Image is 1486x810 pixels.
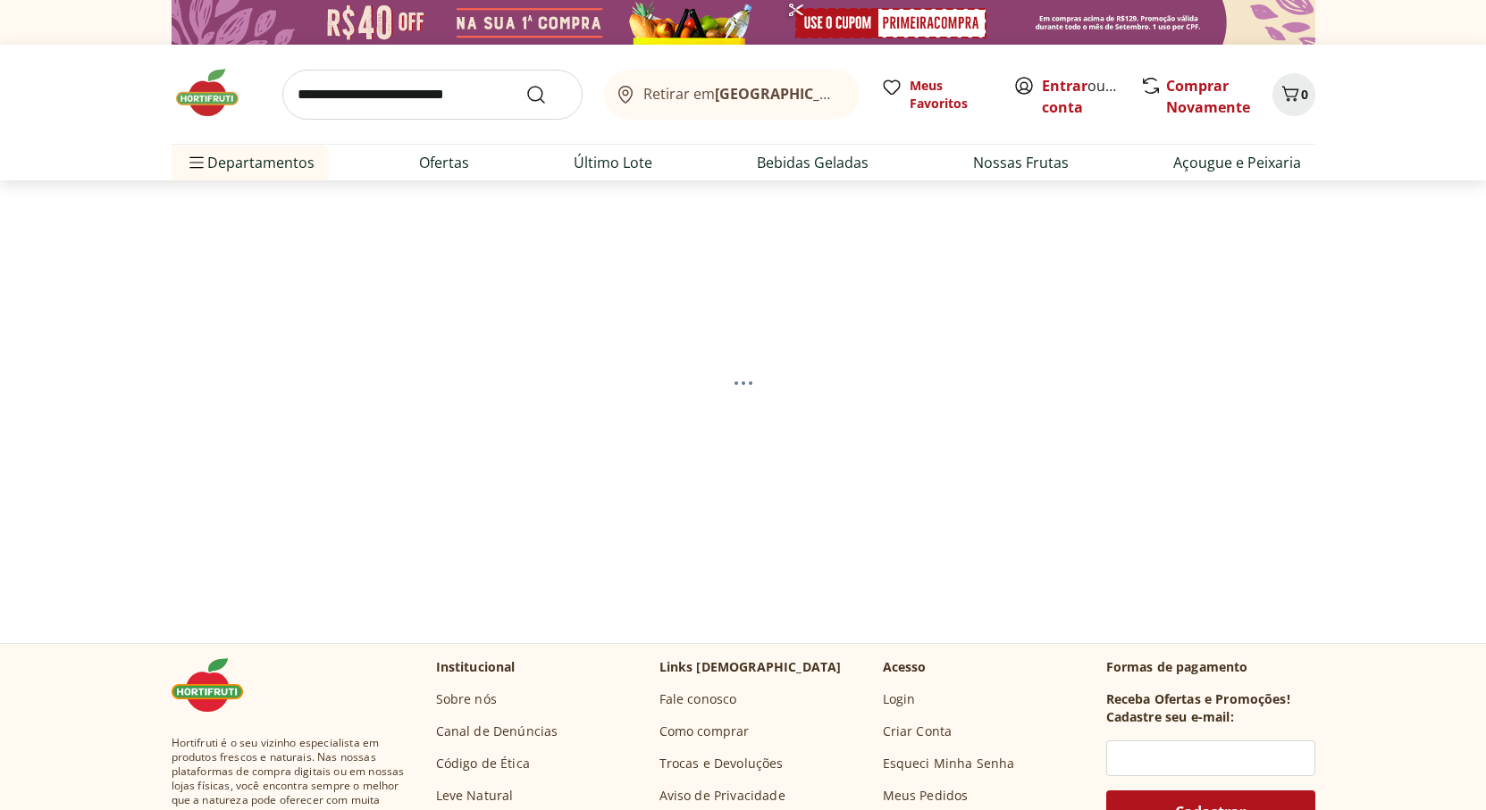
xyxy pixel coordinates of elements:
a: Entrar [1042,76,1087,96]
button: Menu [186,141,207,184]
button: Retirar em[GEOGRAPHIC_DATA]/[GEOGRAPHIC_DATA] [604,70,860,120]
p: Links [DEMOGRAPHIC_DATA] [659,658,842,676]
img: Hortifruti [172,66,261,120]
a: Esqueci Minha Senha [883,755,1015,772]
span: Retirar em [643,86,841,102]
a: Ofertas [419,152,469,173]
a: Trocas e Devoluções [659,755,784,772]
button: Submit Search [525,84,568,105]
span: 0 [1301,86,1308,103]
p: Institucional [436,658,516,676]
button: Carrinho [1272,73,1315,116]
a: Sobre nós [436,690,497,708]
a: Açougue e Peixaria [1173,152,1301,173]
a: Comprar Novamente [1166,76,1250,117]
a: Meus Pedidos [883,787,969,805]
a: Meus Favoritos [881,77,992,113]
a: Como comprar [659,722,750,740]
span: Meus Favoritos [910,77,992,113]
span: Departamentos [186,141,315,184]
a: Código de Ética [436,755,530,772]
h3: Receba Ofertas e Promoções! [1106,690,1290,708]
a: Último Lote [574,152,652,173]
a: Nossas Frutas [973,152,1069,173]
a: Criar Conta [883,722,953,740]
a: Canal de Denúncias [436,722,558,740]
a: Leve Natural [436,787,514,805]
h3: Cadastre seu e-mail: [1106,708,1234,726]
img: Hortifruti [172,658,261,712]
a: Fale conosco [659,690,737,708]
a: Criar conta [1042,76,1140,117]
a: Bebidas Geladas [757,152,869,173]
span: ou [1042,75,1121,118]
a: Aviso de Privacidade [659,787,785,805]
p: Formas de pagamento [1106,658,1315,676]
input: search [282,70,583,120]
a: Login [883,690,916,708]
p: Acesso [883,658,927,676]
b: [GEOGRAPHIC_DATA]/[GEOGRAPHIC_DATA] [715,84,1016,104]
